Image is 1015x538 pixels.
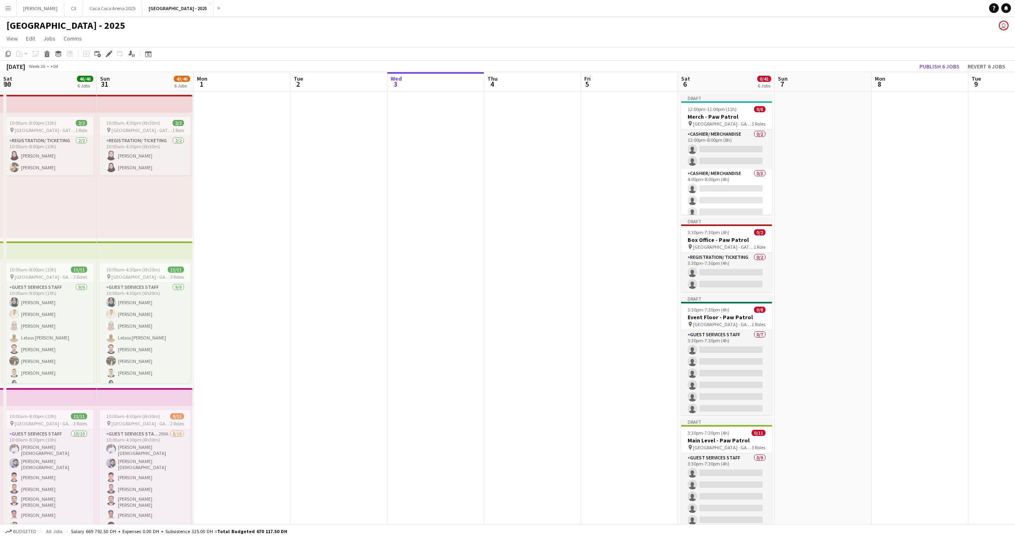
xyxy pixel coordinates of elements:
[64,35,82,42] span: Comms
[681,75,690,82] span: Sat
[752,121,765,127] span: 3 Roles
[681,218,772,292] app-job-card: Draft3:30pm-7:30pm (4h)0/2Box Office - Paw Patrol [GEOGRAPHIC_DATA] - GATE 71 RoleRegistration/ T...
[71,267,87,273] span: 11/11
[681,253,772,292] app-card-role: Registration/ Ticketing0/23:30pm-7:30pm (4h)
[75,127,87,133] span: 1 Role
[681,95,772,101] div: Draft
[196,79,207,89] span: 1
[100,283,190,404] app-card-role: Guest Services Staff9/910:00am-4:30pm (6h30m)[PERSON_NAME][PERSON_NAME][PERSON_NAME]Lelass [PERSO...
[3,263,94,383] div: 10:00am-8:00pm (10h)11/11 [GEOGRAPHIC_DATA] - GATE 73 RolesGuest Services Staff9/910:00am-8:00pm ...
[681,95,772,215] app-job-card: Draft12:00pm-11:00pm (11h)0/6Merch - Paw Patrol [GEOGRAPHIC_DATA] - GATE 73 RolesCashier/ Merchan...
[3,410,94,530] app-job-card: 10:00am-8:00pm (10h)11/11 [GEOGRAPHIC_DATA] - GATE 72 RolesGuest Services Staff10/1010:00am-8:00p...
[106,120,160,126] span: 10:00am-4:30pm (6h30m)
[64,0,83,16] button: C3
[106,267,160,273] span: 10:00am-4:30pm (6h30m)
[688,106,737,112] span: 12:00pm-11:00pm (11h)
[71,528,287,534] div: Salary 669 792.50 DH + Expenses 0.00 DH + Subsistence 325.00 DH =
[6,62,25,70] div: [DATE]
[972,75,981,82] span: Tue
[4,527,38,536] button: Budgeted
[681,314,772,321] h3: Event Floor - Paw Patrol
[681,295,772,415] app-job-card: Draft3:30pm-7:30pm (4h)0/8Event Floor - Paw Patrol [GEOGRAPHIC_DATA] - GATE 72 RolesGuest Service...
[111,127,172,133] span: [GEOGRAPHIC_DATA] - GATE 7
[754,244,765,250] span: 1 Role
[487,75,498,82] span: Thu
[100,263,190,383] app-job-card: 10:00am-4:30pm (6h30m)11/11 [GEOGRAPHIC_DATA] - GATE 73 RolesGuest Services Staff9/910:00am-4:30p...
[681,113,772,120] h3: Merch - Paw Patrol
[680,79,690,89] span: 6
[174,76,190,82] span: 43/46
[3,75,12,82] span: Sat
[681,295,772,302] div: Draft
[754,229,765,235] span: 0/2
[9,120,56,126] span: 10:00am-8:00pm (10h)
[173,120,184,126] span: 2/2
[681,418,772,425] div: Draft
[9,267,56,273] span: 10:00am-8:00pm (10h)
[693,244,754,250] span: [GEOGRAPHIC_DATA] - GATE 7
[916,61,963,72] button: Publish 6 jobs
[693,121,752,127] span: [GEOGRAPHIC_DATA] - GATE 7
[583,79,591,89] span: 5
[688,430,729,436] span: 3:30pm-7:30pm (4h)
[3,117,94,175] app-job-card: 10:00am-8:00pm (10h)2/2 [GEOGRAPHIC_DATA] - GATE 71 RoleRegistration/ Ticketing2/210:00am-8:00pm ...
[970,79,981,89] span: 9
[6,19,125,32] h1: [GEOGRAPHIC_DATA] - 2025
[584,75,591,82] span: Fri
[693,321,752,327] span: [GEOGRAPHIC_DATA] - GATE 7
[77,83,93,89] div: 6 Jobs
[197,75,207,82] span: Mon
[73,421,87,427] span: 2 Roles
[77,76,93,82] span: 46/46
[293,79,303,89] span: 2
[15,421,73,427] span: [GEOGRAPHIC_DATA] - GATE 7
[111,421,170,427] span: [GEOGRAPHIC_DATA] - GATE 7
[99,79,110,89] span: 31
[964,61,1009,72] button: Revert 6 jobs
[17,0,64,16] button: [PERSON_NAME]
[76,120,87,126] span: 2/2
[170,274,184,280] span: 3 Roles
[174,83,190,89] div: 6 Jobs
[13,529,36,534] span: Budgeted
[73,274,87,280] span: 3 Roles
[2,79,12,89] span: 30
[693,444,752,450] span: [GEOGRAPHIC_DATA] - GATE 7
[391,75,402,82] span: Wed
[111,274,170,280] span: [GEOGRAPHIC_DATA] - GATE 7
[15,127,75,133] span: [GEOGRAPHIC_DATA] - GATE 7
[294,75,303,82] span: Tue
[681,169,772,220] app-card-role: Cashier/ Merchandise0/34:00pm-8:00pm (4h)
[26,35,35,42] span: Edit
[100,117,190,175] div: 10:00am-4:30pm (6h30m)2/2 [GEOGRAPHIC_DATA] - GATE 71 RoleRegistration/ Ticketing2/210:00am-4:30p...
[3,33,21,44] a: View
[3,283,94,404] app-card-role: Guest Services Staff9/910:00am-8:00pm (10h)[PERSON_NAME][PERSON_NAME][PERSON_NAME]Lelass [PERSON_...
[71,413,87,419] span: 11/11
[754,106,765,112] span: 0/6
[217,528,287,534] span: Total Budgeted 670 117.50 DH
[23,33,38,44] a: Edit
[15,274,73,280] span: [GEOGRAPHIC_DATA] - GATE 7
[142,0,214,16] button: [GEOGRAPHIC_DATA] - 2025
[100,410,190,530] app-job-card: 10:00am-4:30pm (6h30m)9/11 [GEOGRAPHIC_DATA] - GATE 72 RolesGuest Services Staff290A8/1010:00am-4...
[100,75,110,82] span: Sun
[168,267,184,273] span: 11/11
[43,35,56,42] span: Jobs
[170,413,184,419] span: 9/11
[100,136,190,175] app-card-role: Registration/ Ticketing2/210:00am-4:30pm (6h30m)[PERSON_NAME][PERSON_NAME]
[752,444,765,450] span: 3 Roles
[681,130,772,169] app-card-role: Cashier/ Merchandise0/212:00pm-8:00pm (8h)
[681,437,772,444] h3: Main Level - Paw Patrol
[754,307,765,313] span: 0/8
[9,413,56,419] span: 10:00am-8:00pm (10h)
[688,229,729,235] span: 3:30pm-7:30pm (4h)
[681,330,772,428] app-card-role: Guest Services Staff0/73:30pm-7:30pm (4h)
[40,33,59,44] a: Jobs
[874,79,885,89] span: 8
